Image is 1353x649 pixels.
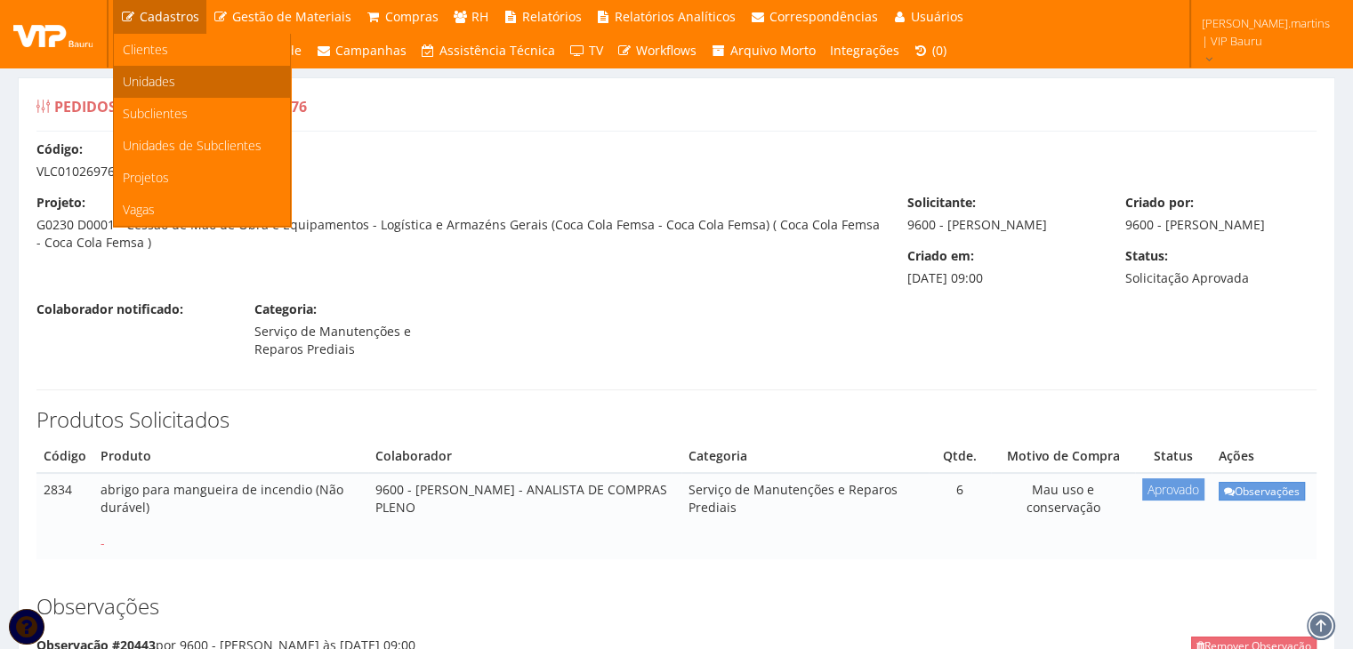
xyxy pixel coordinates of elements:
span: Subclientes [123,105,188,122]
th: Quantidade [929,440,991,473]
div: [DATE] 09:00 [894,247,1112,287]
span: Projetos [123,169,169,186]
a: Subclientes [114,98,290,130]
span: - [101,534,105,551]
img: logo [13,20,93,47]
label: Categoria: [254,300,317,318]
td: 6 [929,473,991,559]
span: RH [471,8,488,25]
a: Projetos [114,162,290,194]
label: Solicitante: [907,194,976,212]
th: Colaborador [368,440,682,473]
td: 2834 [36,473,93,559]
th: Produto [93,440,368,473]
span: Integrações [830,42,899,59]
span: Vagas [123,201,155,218]
a: (0) [906,34,954,68]
span: (0) [932,42,946,59]
span: Unidades de Subclientes [123,137,262,154]
span: Campanhas [335,42,407,59]
div: Serviço de Manutenções e Reparos Prediais [241,300,459,358]
div: 9600 - [PERSON_NAME] [1112,194,1330,234]
label: Criado em: [907,247,974,265]
span: Gestão de Materiais [232,8,351,25]
a: Unidades de Subclientes [114,130,290,162]
a: Integrações [823,34,906,68]
span: Assistência Técnica [439,42,555,59]
td: Mau uso e conservação [991,473,1135,559]
span: Correspondências [769,8,878,25]
th: Código [36,440,93,473]
span: Relatórios Analíticos [615,8,736,25]
th: Categoria do Produto [681,440,929,473]
div: G0230 D0001 - Cessão de Mão de Obra e Equipamentos - Logística e Armazéns Gerais (Coca Cola Femsa... [23,194,894,252]
span: Aprovado [1142,478,1204,501]
h3: Produtos Solicitados [36,408,1317,431]
span: [PERSON_NAME].martins | VIP Bauru [1202,14,1330,50]
span: Pedidos de Compra #VLC01026976 [54,97,307,116]
span: Arquivo Morto [730,42,816,59]
a: TV [562,34,610,68]
a: Vagas [114,194,290,226]
label: Projeto: [36,194,85,212]
label: Status: [1125,247,1168,265]
span: Clientes [123,41,168,58]
label: Código: [36,140,83,158]
th: Motivo de Compra [991,440,1135,473]
a: Campanhas [309,34,414,68]
span: Usuários [911,8,963,25]
a: Clientes [114,34,290,66]
div: Solicitação Aprovada [1112,247,1330,287]
td: abrigo para mangueira de incendio (Não durável) [93,473,368,559]
a: Workflows [610,34,705,68]
th: Ações [1212,440,1317,473]
label: Colaborador notificado: [36,300,183,318]
td: Serviço de Manutenções e Reparos Prediais [681,473,929,559]
span: Compras [385,8,439,25]
th: Status [1135,440,1212,473]
td: 9600 - [PERSON_NAME] - ANALISTA DE COMPRAS PLENO [368,473,682,559]
span: Relatórios [522,8,582,25]
span: TV [589,42,603,59]
h3: Observações [36,595,1317,618]
div: VLC01026976 [23,140,1330,180]
a: Arquivo Morto [704,34,823,68]
span: Workflows [636,42,697,59]
a: Observações [1219,482,1305,501]
a: Unidades [114,66,290,98]
label: Criado por: [1125,194,1194,212]
span: Unidades [123,73,175,90]
a: Assistência Técnica [414,34,563,68]
div: 9600 - [PERSON_NAME] [894,194,1112,234]
span: Cadastros [140,8,199,25]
